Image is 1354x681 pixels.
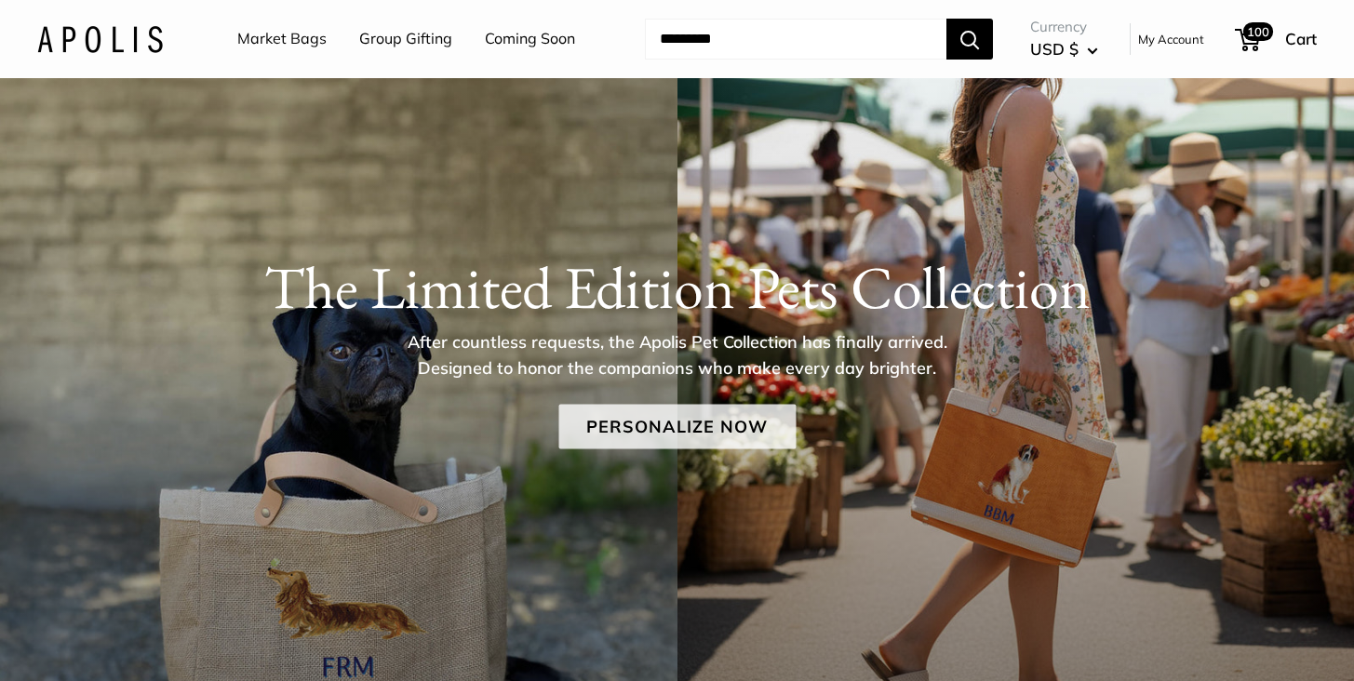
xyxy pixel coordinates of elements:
[375,329,980,381] p: After countless requests, the Apolis Pet Collection has finally arrived. Designed to honor the co...
[1138,28,1204,50] a: My Account
[1030,34,1098,64] button: USD $
[645,19,946,60] input: Search...
[1030,14,1098,40] span: Currency
[237,25,327,53] a: Market Bags
[37,252,1317,323] h1: The Limited Edition Pets Collection
[359,25,452,53] a: Group Gifting
[1237,24,1317,54] a: 100 Cart
[485,25,575,53] a: Coming Soon
[1243,22,1273,41] span: 100
[1285,29,1317,48] span: Cart
[1030,39,1079,59] span: USD $
[37,25,163,52] img: Apolis
[558,405,796,449] a: Personalize Now
[946,19,993,60] button: Search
